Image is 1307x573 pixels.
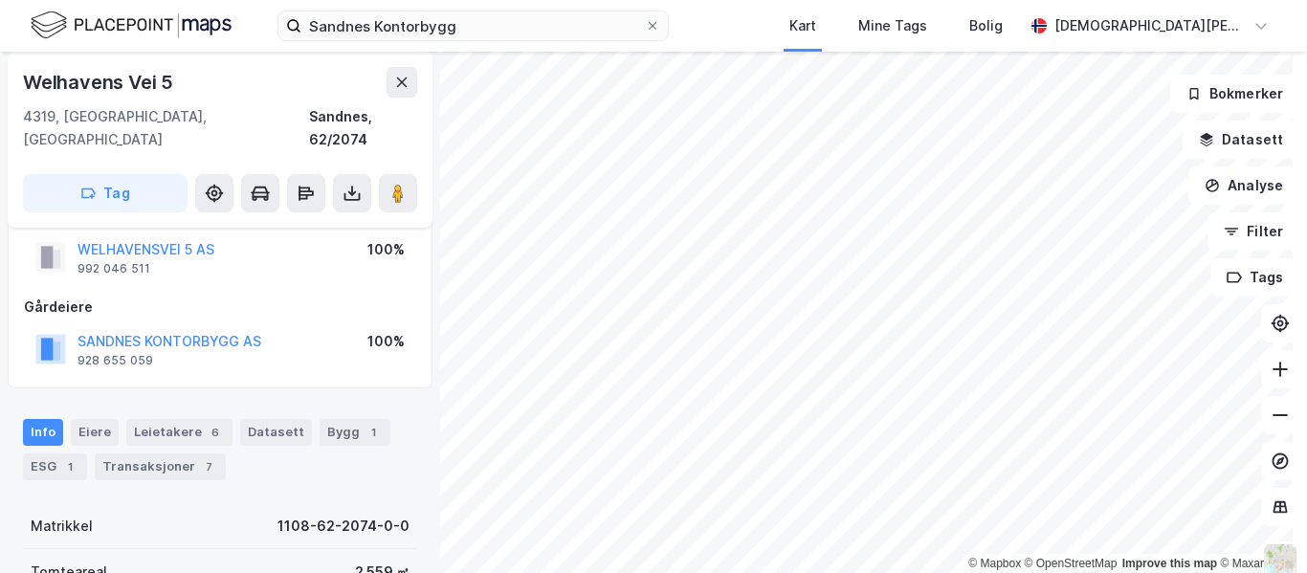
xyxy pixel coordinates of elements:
div: Info [23,419,63,446]
div: 7 [199,457,218,476]
button: Datasett [1183,121,1299,159]
div: Eiere [71,419,119,446]
input: Søk på adresse, matrikkel, gårdeiere, leietakere eller personer [301,11,645,40]
a: Mapbox [968,557,1021,570]
a: Improve this map [1122,557,1217,570]
div: 1 [364,423,383,442]
iframe: Chat Widget [1211,481,1307,573]
div: 100% [367,238,405,261]
div: Sandnes, 62/2074 [309,105,417,151]
a: OpenStreetMap [1025,557,1118,570]
div: Kontrollprogram for chat [1211,481,1307,573]
div: Gårdeiere [24,296,416,319]
div: Bolig [969,14,1003,37]
button: Tag [23,174,188,212]
div: 1 [60,457,79,476]
div: 928 655 059 [78,353,153,368]
div: Matrikkel [31,515,93,538]
div: [DEMOGRAPHIC_DATA][PERSON_NAME] [1054,14,1246,37]
div: Transaksjoner [95,453,226,480]
div: 1108-62-2074-0-0 [277,515,410,538]
div: Kart [789,14,816,37]
div: Bygg [320,419,390,446]
div: 6 [206,423,225,442]
button: Analyse [1188,166,1299,205]
button: Filter [1207,212,1299,251]
div: Datasett [240,419,312,446]
div: Welhavens Vei 5 [23,67,177,98]
img: logo.f888ab2527a4732fd821a326f86c7f29.svg [31,9,232,42]
div: 4319, [GEOGRAPHIC_DATA], [GEOGRAPHIC_DATA] [23,105,309,151]
div: Mine Tags [858,14,927,37]
div: ESG [23,453,87,480]
div: Leietakere [126,419,233,446]
button: Bokmerker [1170,75,1299,113]
div: 100% [367,330,405,353]
div: 992 046 511 [78,261,150,276]
button: Tags [1210,258,1299,297]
